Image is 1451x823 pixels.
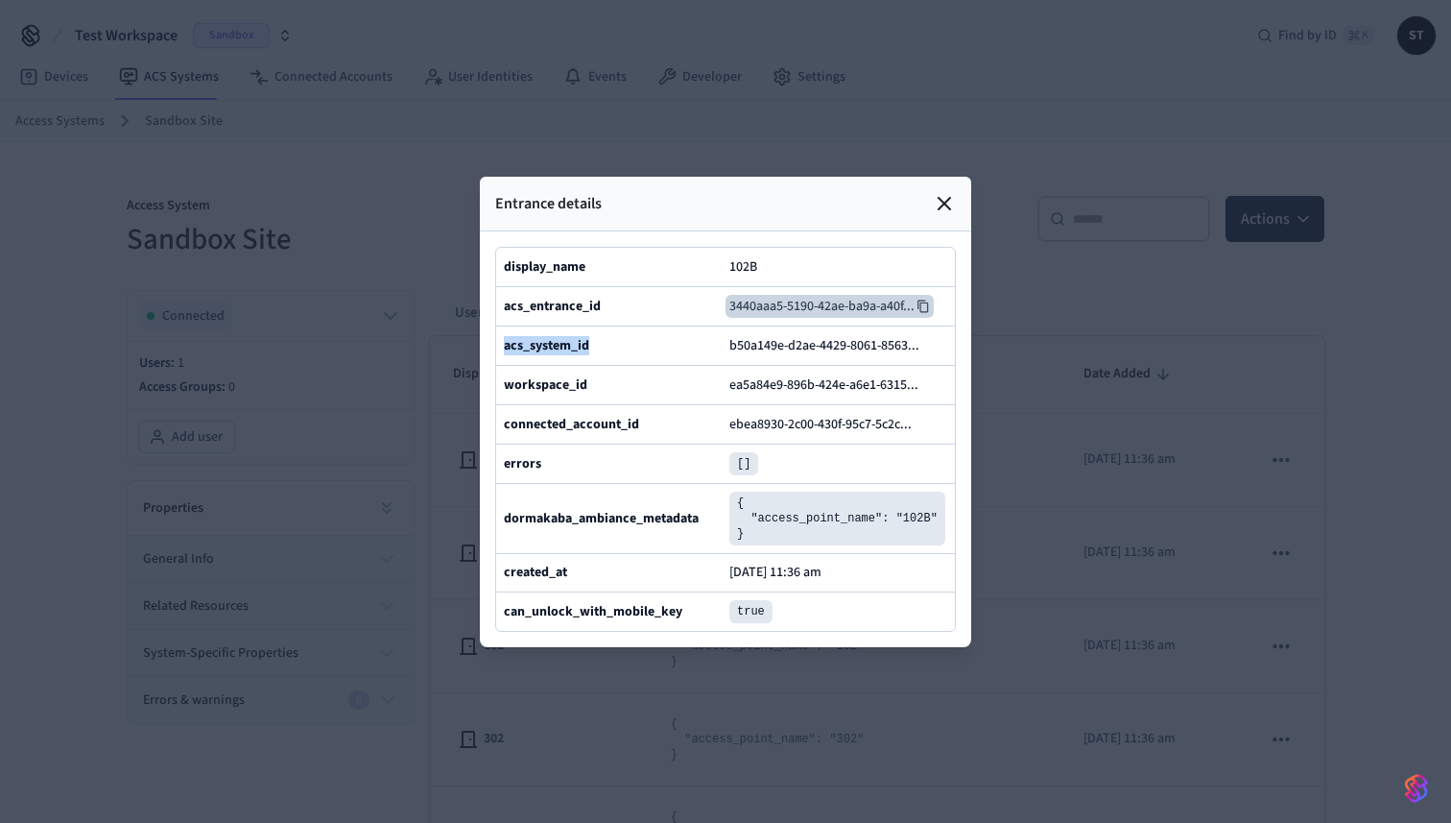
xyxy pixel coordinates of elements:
[729,452,758,475] pre: []
[504,297,601,316] b: acs_entrance_id
[729,565,821,580] p: [DATE] 11:36 am
[729,257,757,277] span: 102B
[504,415,639,434] b: connected_account_id
[725,413,931,436] button: ebea8930-2c00-430f-95c7-5c2c...
[504,257,585,277] b: display_name
[495,192,602,215] p: Entrance details
[504,509,699,528] b: dormakaba_ambiance_metadata
[725,295,934,318] button: 3440aaa5-5190-42ae-ba9a-a40f...
[725,374,938,397] button: ea5a84e9-896b-424e-a6e1-6315...
[504,336,589,355] b: acs_system_id
[729,492,945,545] pre: { "access_point_name": "102B" }
[725,334,939,357] button: b50a149e-d2ae-4429-8061-8563...
[504,563,567,582] b: created_at
[1405,773,1428,804] img: SeamLogoGradient.69752ec5.svg
[729,600,773,623] pre: true
[504,375,587,395] b: workspace_id
[504,602,682,621] b: can_unlock_with_mobile_key
[504,454,541,473] b: errors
